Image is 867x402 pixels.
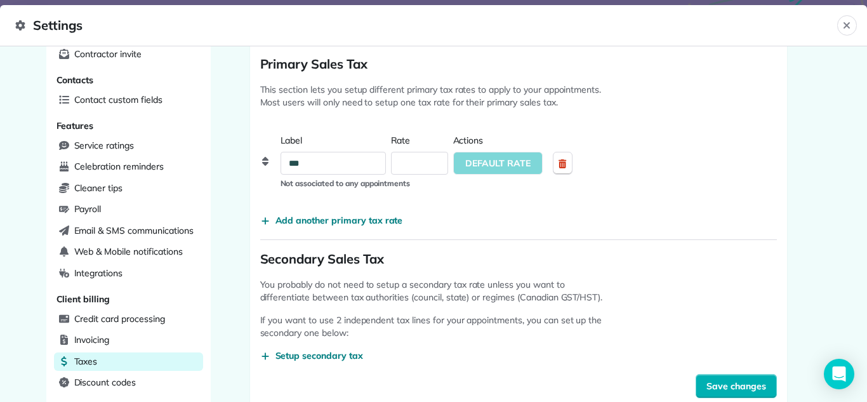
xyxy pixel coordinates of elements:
span: Celebration reminders [74,160,164,173]
span: Web & Mobile notifications [74,245,183,258]
a: Celebration reminders [54,157,203,177]
p: Not associated to any appointments [281,178,573,189]
span: Settings [15,15,837,36]
span: Invoicing [74,333,110,346]
a: Payroll [54,200,203,219]
a: Contractor invite [54,45,203,64]
span: Setup secondary tax [275,349,363,362]
button: Add another primary tax rate [260,214,403,227]
span: Payroll [74,203,102,215]
span: Contact custom fields [74,93,162,106]
h2: Secondary Sales Tax [260,250,777,268]
label: Rate [391,134,448,147]
a: Contact custom fields [54,91,203,110]
span: Client billing [56,293,110,305]
p: This section lets you setup different primary tax rates to apply to your appointments. Most users... [260,83,616,109]
a: Service ratings [54,137,203,156]
a: Integrations [54,264,203,283]
button: Save changes [696,374,777,398]
span: Integrations [74,267,123,279]
a: Email & SMS communications [54,222,203,241]
div: LabelRateActionsDEFAULT RATENot associated to any appointments [260,119,777,204]
span: Service ratings [74,139,134,152]
a: Web & Mobile notifications [54,243,203,262]
a: Invoicing [54,331,203,350]
a: Credit card processing [54,310,203,329]
div: Open Intercom Messenger [824,359,854,389]
a: Discount codes [54,373,203,392]
span: Contacts [56,74,94,86]
a: Cleaner tips [54,179,203,198]
button: DEFAULT RATE [453,152,543,175]
span: Contractor invite [74,48,142,60]
span: Email & SMS communications [74,224,194,237]
span: Credit card processing [74,312,165,325]
button: Close [837,15,857,36]
span: Taxes [74,355,98,368]
label: Label [281,134,386,147]
span: Actions [453,134,573,147]
p: You probably do not need to setup a secondary tax rate unless you want to differentiate between t... [260,278,616,304]
span: Features [56,120,94,131]
span: Discount codes [74,376,136,389]
span: Cleaner tips [74,182,123,194]
span: DEFAULT RATE [465,157,531,170]
span: Add another primary tax rate [275,214,403,227]
span: Save changes [706,380,766,392]
a: Taxes [54,352,203,372]
p: If you want to use 2 independent tax lines for your appointments, you can set up the secondary on... [260,314,616,339]
h2: Primary Sales Tax [260,55,777,73]
button: Setup secondary tax [260,349,363,362]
